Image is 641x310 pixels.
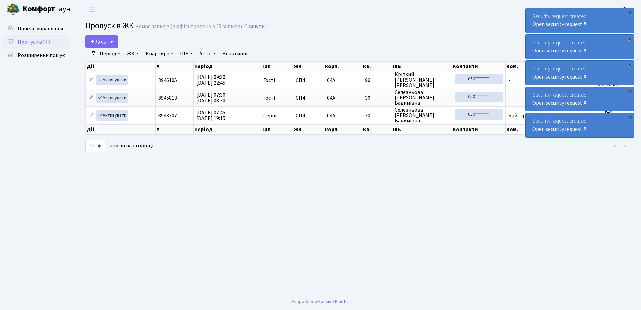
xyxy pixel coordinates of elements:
[18,52,65,59] span: Розширений пошук
[365,95,389,101] span: 30
[526,113,634,137] div: Security request created
[97,48,123,59] a: Період
[296,113,321,118] span: СП4
[596,6,633,13] b: Консьєрж б. 4.
[220,48,250,59] a: Неактивні
[362,62,392,71] th: Кв.
[85,140,105,152] select: записів на сторінці
[156,124,193,135] th: #
[7,3,20,16] img: logo.png
[526,35,634,59] div: Security request created
[324,62,363,71] th: корп.
[90,38,114,45] span: Додати
[296,77,321,83] span: СП4
[365,113,389,118] span: 30
[452,62,506,71] th: Контакти
[177,48,195,59] a: ПІБ
[452,124,506,135] th: Контакти
[508,112,556,119] span: майстри штукатури
[96,93,128,103] a: Активувати
[362,124,392,135] th: Кв.
[196,73,225,87] span: [DATE] 09:30 [DATE] 22:45
[86,124,156,135] th: Дії
[596,5,633,13] a: Консьєрж б. 4.
[158,76,177,84] span: 8946105
[3,49,70,62] a: Розширений пошук
[317,298,349,305] a: Massive Kinetic
[392,62,452,71] th: ПІБ
[526,61,634,85] div: Security request created
[194,62,260,71] th: Період
[395,90,449,106] span: Селезньова [PERSON_NAME] Вадимівна
[143,48,176,59] a: Квартира
[263,77,275,83] span: Гості
[327,94,335,102] span: 04А
[506,124,587,135] th: Ком.
[156,62,193,71] th: #
[263,113,279,118] span: Сервіс
[296,95,321,101] span: СП4
[96,75,128,85] a: Активувати
[627,61,633,68] div: ×
[84,4,101,15] button: Переключити навігацію
[96,110,128,121] a: Активувати
[627,88,633,94] div: ×
[327,112,335,119] span: 04А
[532,125,586,133] a: Open security request #
[506,62,587,71] th: Ком.
[508,76,510,84] span: -
[324,124,363,135] th: корп.
[395,107,449,123] span: Селезньова [PERSON_NAME] Вадимівна
[23,4,70,15] span: Таун
[627,9,633,16] div: ×
[18,38,51,46] span: Пропуск в ЖК
[365,77,389,83] span: 96
[196,109,225,122] span: [DATE] 07:45 [DATE] 19:15
[526,87,634,111] div: Security request created
[23,4,55,14] b: Комфорт
[532,21,586,28] a: Open security request #
[508,94,510,102] span: -
[395,72,449,88] span: Кріпкий [PERSON_NAME] [PERSON_NAME]
[3,35,70,49] a: Пропуск в ЖК
[124,48,141,59] a: ЖК
[85,140,153,152] label: записів на сторінці
[158,112,177,119] span: 8943707
[392,124,452,135] th: ПІБ
[3,22,70,35] a: Панель управління
[18,25,63,32] span: Панель управління
[263,95,275,101] span: Гості
[196,91,225,104] span: [DATE] 07:30 [DATE] 08:30
[244,23,265,30] a: Скинути
[260,62,293,71] th: Тип
[532,73,586,81] a: Open security request #
[260,124,293,135] th: Тип
[85,35,118,48] a: Додати
[327,76,335,84] span: 04А
[627,35,633,42] div: ×
[293,62,324,71] th: ЖК
[197,48,218,59] a: Авто
[532,99,586,107] a: Open security request #
[293,124,324,135] th: ЖК
[526,8,634,33] div: Security request created
[291,298,350,305] div: Розроблено .
[85,20,134,32] span: Пропуск в ЖК
[135,23,243,30] div: Немає записів (відфільтровано з 25 записів).
[86,62,156,71] th: Дії
[627,114,633,120] div: ×
[194,124,260,135] th: Період
[158,94,177,102] span: 8945813
[532,47,586,54] a: Open security request #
